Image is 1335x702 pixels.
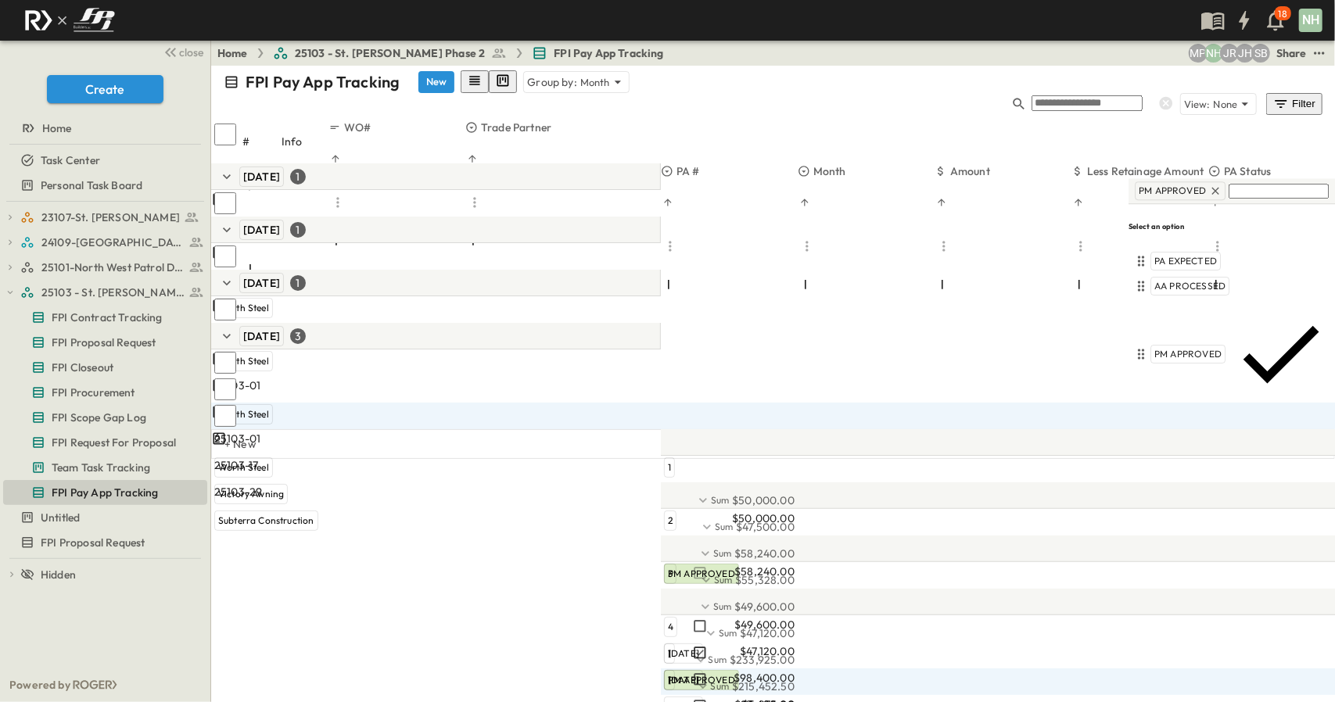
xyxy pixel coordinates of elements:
input: Select row [214,405,236,427]
a: 24109-St. Teresa of Calcutta Parish Hall [20,231,204,253]
h6: Select an option [1129,221,1335,231]
span: 25103 - St. [PERSON_NAME] Phase 2 [295,45,486,61]
a: Untitled [3,507,204,528]
span: [DATE] [243,170,280,184]
a: Team Task Tracking [3,457,204,478]
p: FPI Pay App Tracking [246,71,400,93]
div: Monica Pruteanu (mpruteanu@fpibuilders.com) [1189,44,1208,63]
span: FPI Proposal Request [41,535,145,550]
span: [DATE] [243,276,280,290]
div: FPI Scope Gap Logtest [3,405,207,430]
span: 25103-29 [214,484,262,500]
span: 24109-St. Teresa of Calcutta Parish Hall [41,235,185,250]
span: FPI Procurement [52,385,135,400]
div: NH [1299,9,1322,32]
span: FPI Contract Tracking [52,310,163,325]
div: Personal Task Boardtest [3,173,207,198]
span: $47,120.00 [740,625,795,641]
input: Select row [214,378,236,400]
div: PA EXPECTED [1132,252,1332,270]
input: Select row [214,352,236,374]
a: FPI Request For Proposal [3,432,204,453]
div: Nila Hutcheson (nhutcheson@fpibuilders.com) [1204,44,1223,63]
span: FPI Request For Proposal [52,435,176,450]
button: New [418,71,454,93]
a: FPI Scope Gap Log [3,407,204,428]
a: 25101-North West Patrol Division [20,256,204,278]
button: close [157,41,207,63]
span: 25103 - St. [PERSON_NAME] Phase 2 [41,285,185,300]
span: Home [42,120,72,136]
p: View: [1184,97,1211,112]
p: 18 [1279,8,1287,20]
span: close [180,45,204,60]
span: 23107-St. [PERSON_NAME] [41,210,180,225]
span: Task Center [41,152,100,168]
div: Untitledtest [3,505,207,530]
a: FPI Proposal Request [3,532,204,553]
span: $47,500.00 [736,519,795,535]
span: $58,240.00 [734,546,795,561]
div: Sterling Barnett (sterling@fpibuilders.com) [1251,44,1270,63]
span: Subterra Construction [218,514,314,526]
input: Select all rows [214,124,236,145]
span: 25101-North West Patrol Division [41,260,185,275]
div: # [242,120,282,163]
div: FPI Request For Proposaltest [3,430,207,455]
div: Team Task Trackingtest [3,455,207,480]
div: 1 [290,222,306,238]
span: $49,600.00 [734,599,795,614]
input: Select row [214,245,236,267]
a: FPI Procurement [3,381,204,403]
button: Create [47,75,163,103]
span: $50,000.00 [732,492,795,508]
p: None [1214,96,1238,112]
a: Home [3,117,204,139]
div: 24109-St. Teresa of Calcutta Parish Halltest [3,230,207,255]
p: Month [580,74,610,90]
span: FPI Scope Gap Log [52,410,146,425]
a: Home [217,45,248,61]
div: FPI Pay App Trackingtest [3,480,207,505]
a: Personal Task Board [3,174,204,196]
span: Untitled [41,510,80,525]
p: Sum [711,679,730,693]
div: 1 [290,275,306,291]
span: [DATE] [243,223,280,237]
div: FPI Contract Trackingtest [3,305,207,330]
p: Sum [714,573,733,586]
span: Hidden [41,567,76,582]
div: Jayden Ramirez (jramirez@fpibuilders.com) [1220,44,1239,63]
div: 25103 - St. [PERSON_NAME] Phase 2test [3,280,207,305]
p: WO# [344,120,371,135]
input: Select row [214,299,236,321]
div: PM APPROVED [1132,302,1332,407]
p: Sum [719,626,737,639]
a: Task Center [3,149,204,171]
p: Sum [709,653,727,666]
button: Sort [328,152,343,166]
a: 23107-St. [PERSON_NAME] [20,206,204,228]
p: Sum [713,600,732,613]
button: Sort [465,152,479,166]
div: table view [461,70,517,93]
input: Select row [214,192,236,214]
span: $233,925.00 [730,652,795,668]
span: $55,328.00 [735,572,795,588]
span: Team Task Tracking [52,460,150,475]
div: FPI Closeouttest [3,355,207,380]
span: PM APPROVED [1139,184,1206,197]
span: $215,452.50 [732,679,795,694]
p: Sum [711,493,730,507]
p: Sum [713,546,732,560]
span: PM APPROVED [1154,348,1222,360]
p: Trade Partner [481,120,551,135]
span: FPI Pay App Tracking [554,45,663,61]
a: FPI Pay App Tracking [532,45,663,61]
span: FPI Proposal Request [52,335,156,350]
span: AA PROCESSED [1154,280,1226,292]
nav: breadcrumbs [217,45,673,61]
span: PA EXPECTED [1154,255,1217,267]
div: FPI Proposal Requesttest [3,330,207,355]
a: FPI Pay App Tracking [3,482,204,503]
